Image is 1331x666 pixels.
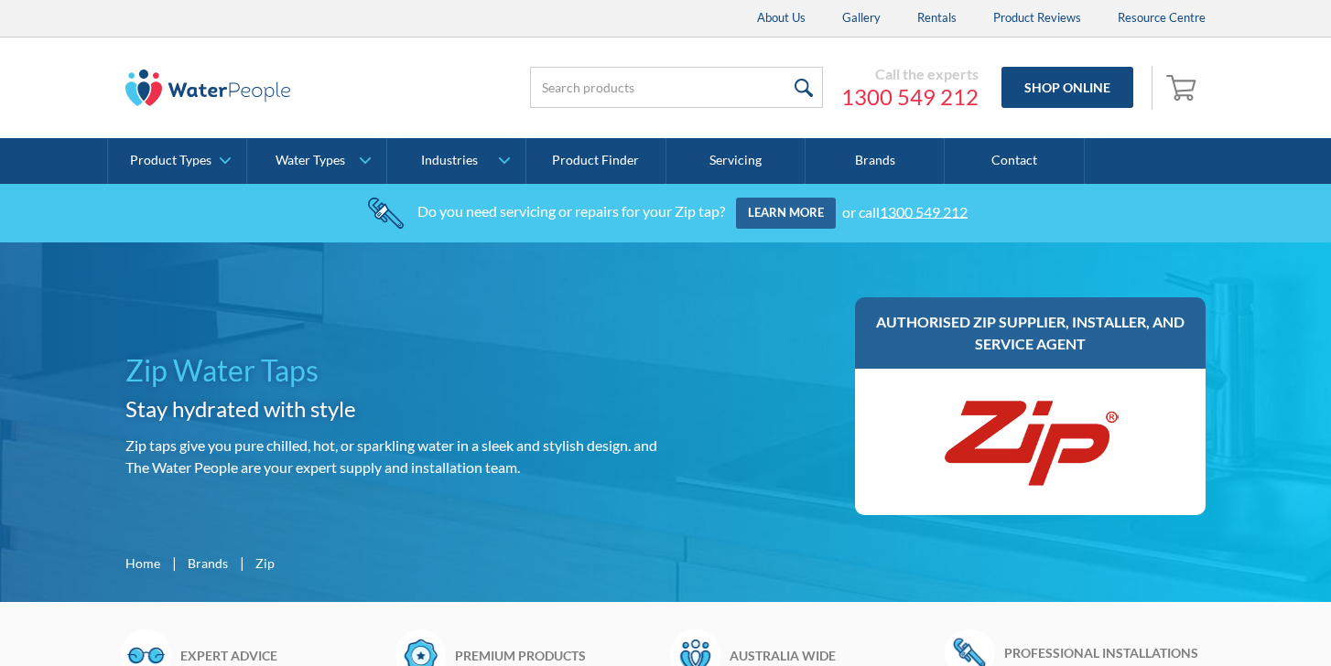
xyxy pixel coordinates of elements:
[842,202,968,220] div: or call
[1162,66,1206,110] a: Open cart
[125,70,290,106] img: The Water People
[247,138,385,184] a: Water Types
[730,646,936,665] h6: Australia wide
[945,138,1084,184] a: Contact
[255,553,275,573] div: Zip
[530,67,823,108] input: Search products
[421,153,478,168] div: Industries
[455,646,661,665] h6: Premium products
[736,198,836,229] a: Learn more
[169,552,179,574] div: |
[666,138,806,184] a: Servicing
[417,202,725,220] div: Do you need servicing or repairs for your Zip tap?
[806,138,945,184] a: Brands
[276,153,345,168] div: Water Types
[130,153,211,168] div: Product Types
[188,553,228,573] a: Brands
[880,202,968,220] a: 1300 549 212
[939,387,1122,497] img: Zip
[1166,72,1201,102] img: shopping cart
[125,349,658,392] h1: Zip Water Taps
[873,311,1187,355] h3: Authorised Zip supplier, installer, and service agent
[841,83,979,111] a: 1300 549 212
[180,646,386,665] h6: Expert advice
[1004,643,1210,662] h6: Professional installations
[1001,67,1133,108] a: Shop Online
[125,435,658,478] p: Zip taps give you pure chilled, hot, or sparkling water in a sleek and stylish design. and The Wa...
[125,392,658,425] h2: Stay hydrated with style
[841,65,979,83] div: Call the experts
[125,553,160,573] a: Home
[237,552,246,574] div: |
[387,138,525,184] a: Industries
[526,138,665,184] a: Product Finder
[108,138,246,184] a: Product Types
